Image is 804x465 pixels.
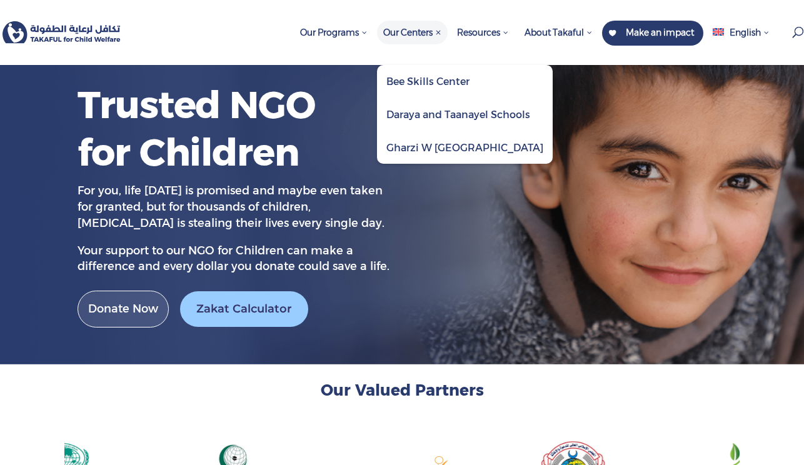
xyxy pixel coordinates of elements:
p: For you, life [DATE] is promised and maybe even taken for granted, but for thousands of children,... [78,183,390,242]
span: Our Centers [383,27,441,38]
a: Gharzi W [GEOGRAPHIC_DATA] [377,131,553,164]
a: About Takaful [518,21,599,65]
a: English [706,21,776,65]
h2: Our Valued Partners [64,380,740,407]
a: Daraya and Taanayel Schools [377,98,553,131]
a: Our Programs [294,21,374,65]
span: About Takaful [525,27,593,38]
span: Bee Skills Center [386,76,470,87]
h1: Trusted NGO for Children [78,81,328,182]
span: English [730,27,761,38]
a: Donate Now [78,291,169,327]
span: Resources [457,27,509,38]
img: Takaful [3,21,121,44]
a: Our Centers [377,21,448,65]
a: Resources [451,21,515,65]
a: Make an impact [602,21,703,46]
span: Make an impact [626,27,694,38]
span: Our Programs [300,27,368,38]
a: Zakat Calculator [180,291,308,327]
span: Gharzi W [GEOGRAPHIC_DATA] [386,142,543,154]
span: Your support to our NGO for Children can make a difference and e [78,244,353,274]
a: Bee Skills Center [377,65,553,98]
p: very dollar you donate could save a life. [78,243,390,275]
span: Daraya and Taanayel Schools [386,109,530,121]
